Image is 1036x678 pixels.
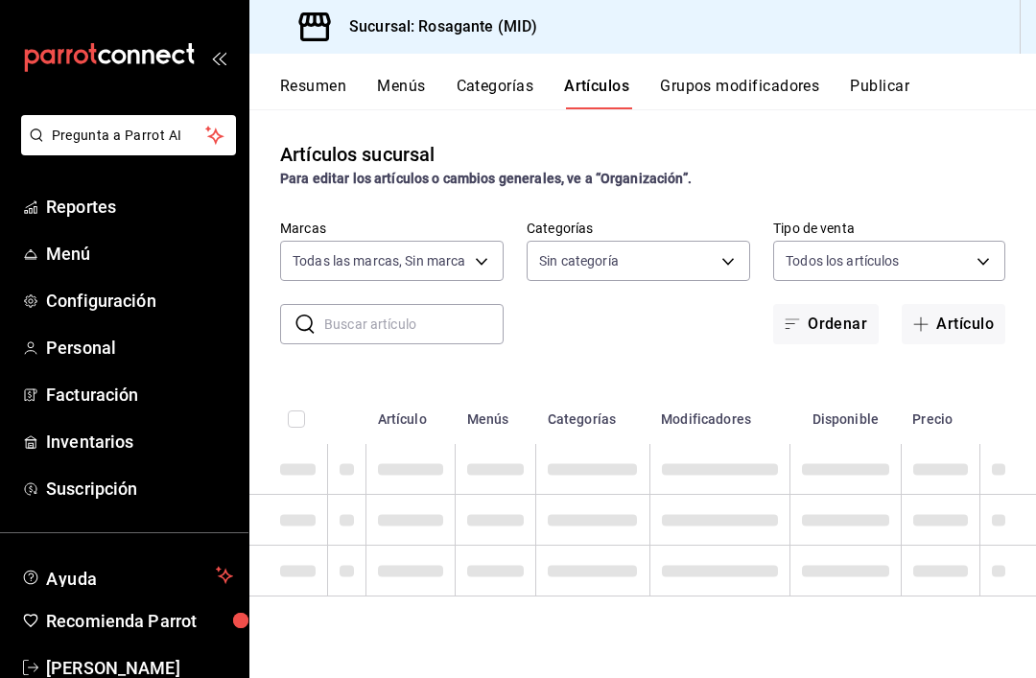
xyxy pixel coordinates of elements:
[457,77,534,109] button: Categorías
[280,140,435,169] div: Artículos sucursal
[902,304,1005,344] button: Artículo
[536,383,649,444] th: Categorías
[901,383,979,444] th: Precio
[46,335,233,361] span: Personal
[46,382,233,408] span: Facturación
[46,288,233,314] span: Configuración
[564,77,629,109] button: Artículos
[293,251,466,270] span: Todas las marcas, Sin marca
[280,222,504,235] label: Marcas
[211,50,226,65] button: open_drawer_menu
[366,383,456,444] th: Artículo
[649,383,789,444] th: Modificadores
[280,77,346,109] button: Resumen
[21,115,236,155] button: Pregunta a Parrot AI
[46,564,208,587] span: Ayuda
[280,171,692,186] strong: Para editar los artículos o cambios generales, ve a “Organización”.
[46,608,233,634] span: Recomienda Parrot
[46,241,233,267] span: Menú
[789,383,901,444] th: Disponible
[456,383,536,444] th: Menús
[13,139,236,159] a: Pregunta a Parrot AI
[773,304,879,344] button: Ordenar
[52,126,206,146] span: Pregunta a Parrot AI
[324,305,504,343] input: Buscar artículo
[377,77,425,109] button: Menús
[46,429,233,455] span: Inventarios
[786,251,900,270] span: Todos los artículos
[527,222,750,235] label: Categorías
[660,77,819,109] button: Grupos modificadores
[539,251,619,270] span: Sin categoría
[334,15,537,38] h3: Sucursal: Rosagante (MID)
[46,476,233,502] span: Suscripción
[46,194,233,220] span: Reportes
[773,222,1005,235] label: Tipo de venta
[280,77,1036,109] div: navigation tabs
[850,77,909,109] button: Publicar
